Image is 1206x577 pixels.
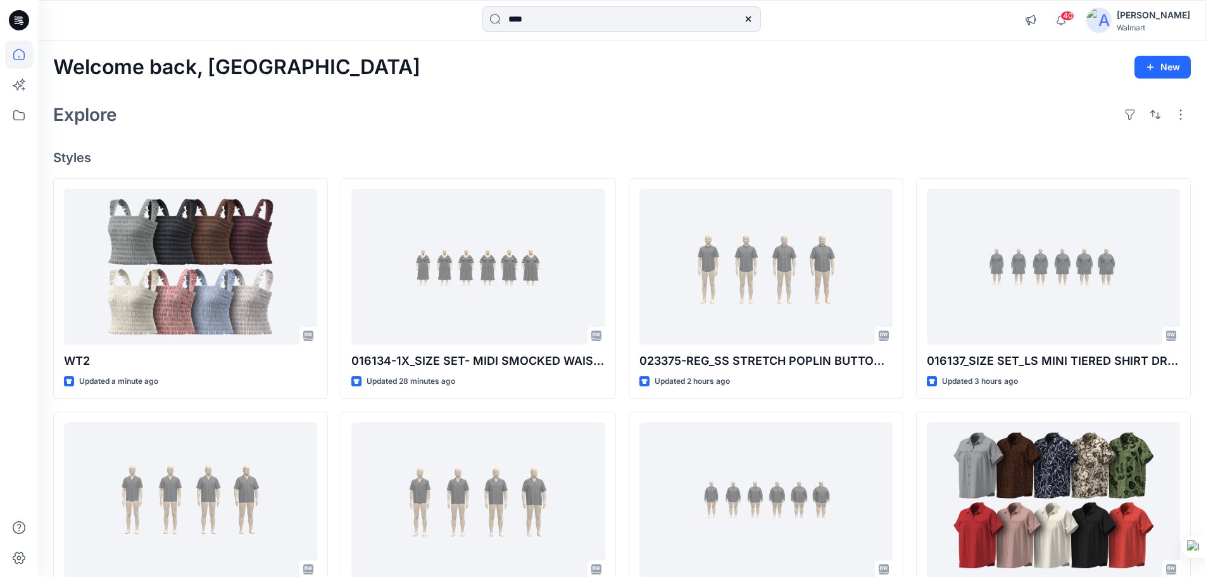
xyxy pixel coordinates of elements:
[1117,23,1190,32] div: Walmart
[1134,56,1191,79] button: New
[79,375,158,388] p: Updated a minute ago
[639,189,893,345] a: 023375-REG_SS STRETCH POPLIN BUTTON DOWN-20-08-25
[64,189,317,345] a: WT2
[942,375,1018,388] p: Updated 3 hours ago
[1060,11,1074,21] span: 40
[351,352,605,370] p: 016134-1X_SIZE SET- MIDI SMOCKED WAIST DRESS -([DATE])
[53,105,117,125] h2: Explore
[351,189,605,345] a: 016134-1X_SIZE SET- MIDI SMOCKED WAIST DRESS -(18-07-25)
[927,352,1180,370] p: 016137_SIZE SET_LS MINI TIERED SHIRT DRESS
[64,352,317,370] p: WT2
[639,352,893,370] p: 023375-REG_SS STRETCH POPLIN BUTTON DOWN-20-08-25
[53,56,420,79] h2: Welcome back, [GEOGRAPHIC_DATA]
[1086,8,1112,33] img: avatar
[53,150,1191,165] h4: Styles
[927,189,1180,345] a: 016137_SIZE SET_LS MINI TIERED SHIRT DRESS
[1117,8,1190,23] div: [PERSON_NAME]
[367,375,455,388] p: Updated 28 minutes ago
[655,375,730,388] p: Updated 2 hours ago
